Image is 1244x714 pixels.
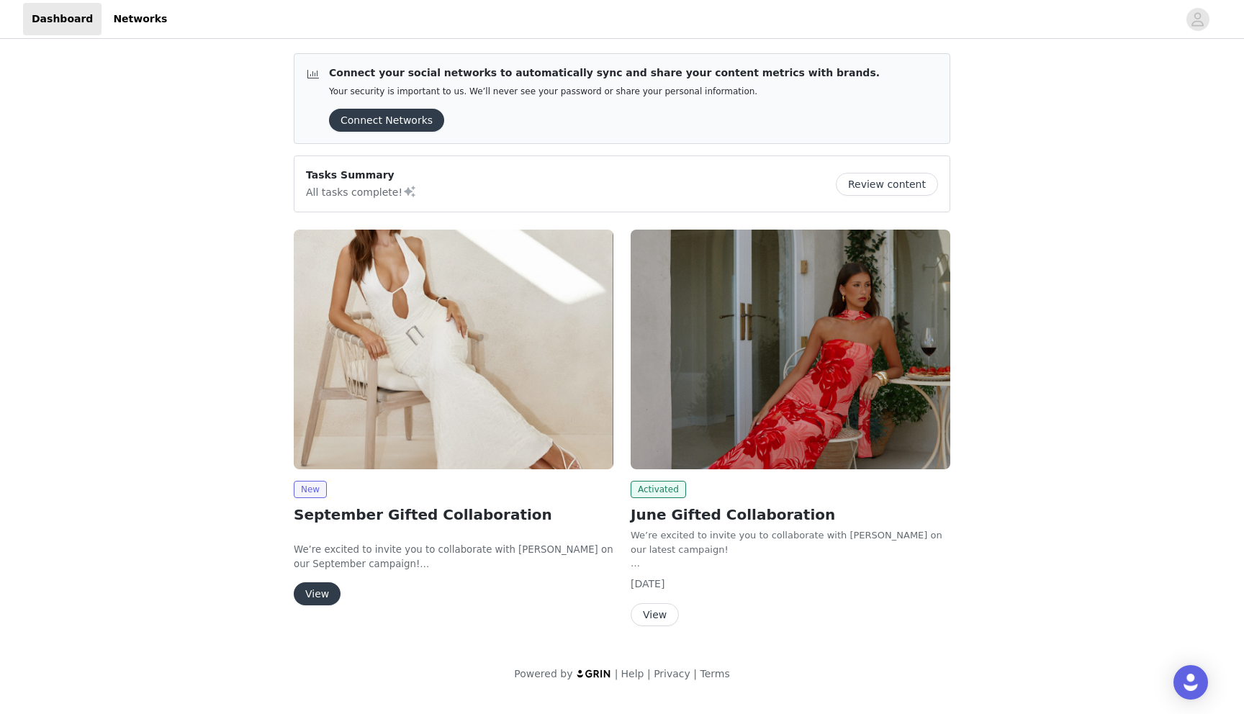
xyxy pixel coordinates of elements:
span: | [693,668,697,679]
a: View [631,610,679,620]
button: View [631,603,679,626]
button: Connect Networks [329,109,444,132]
span: Activated [631,481,686,498]
button: View [294,582,341,605]
p: Tasks Summary [306,168,417,183]
span: New [294,481,327,498]
img: Peppermayo AUS [631,230,950,469]
div: We’re excited to invite you to collaborate with [PERSON_NAME] on our latest campaign! [631,528,950,556]
a: Dashboard [23,3,102,35]
span: Powered by [514,668,572,679]
span: [DATE] [631,578,664,589]
a: View [294,589,341,600]
h2: June Gifted Collaboration [631,504,950,525]
span: We’re excited to invite you to collaborate with [PERSON_NAME] on our September campaign! [294,544,613,569]
p: Your security is important to us. We’ll never see your password or share your personal information. [329,86,880,97]
button: Review content [836,173,938,196]
p: All tasks complete! [306,183,417,200]
a: Terms [700,668,729,679]
span: | [615,668,618,679]
div: Open Intercom Messenger [1173,665,1208,700]
a: Privacy [654,668,690,679]
img: logo [576,669,612,678]
a: Help [621,668,644,679]
h2: September Gifted Collaboration [294,504,613,525]
span: | [647,668,651,679]
a: Networks [104,3,176,35]
p: Connect your social networks to automatically sync and share your content metrics with brands. [329,65,880,81]
div: avatar [1191,8,1204,31]
img: Peppermayo EU [294,230,613,469]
